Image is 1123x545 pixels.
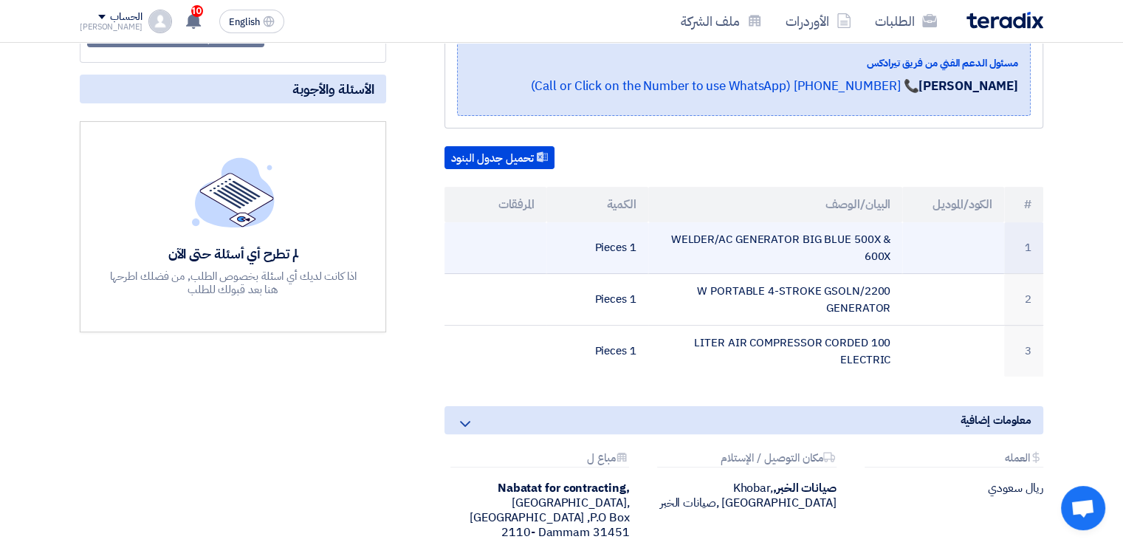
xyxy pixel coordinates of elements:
td: 100 LITER AIR COMPRESSOR CORDED ELECTRIC [648,326,903,377]
img: profile_test.png [148,10,172,33]
td: 1 Pieces [546,326,648,377]
a: الأوردرات [774,4,863,38]
a: 📞 [PHONE_NUMBER] (Call or Click on the Number to use WhatsApp) [530,77,918,95]
th: البيان/الوصف [648,187,903,222]
th: المرفقات [444,187,546,222]
span: معلومات إضافية [960,412,1031,428]
td: WELDER/AC GENERATOR BIG BLUE 500X & 600X [648,222,903,274]
div: الحساب [110,11,142,24]
td: 1 Pieces [546,222,648,274]
div: [GEOGRAPHIC_DATA], [GEOGRAPHIC_DATA] ,P.O Box 2110- Dammam 31451 [444,481,629,540]
td: 3 [1004,326,1043,377]
div: Khobar, [GEOGRAPHIC_DATA] ,صيانات الخبر [651,481,836,510]
button: English [219,10,284,33]
th: الكمية [546,187,648,222]
div: مباع ل [450,452,629,467]
span: 10 [191,5,203,17]
b: Nabatat for contracting, [498,479,630,497]
td: 1 Pieces [546,274,648,326]
strong: [PERSON_NAME] [918,77,1018,95]
span: الأسئلة والأجوبة [292,80,374,97]
div: مسئول الدعم الفني من فريق تيرادكس [475,55,1018,71]
td: 2200/W PORTABLE 4-STROKE GSOLN GENERATOR [648,274,903,326]
div: العمله [865,452,1043,467]
a: الطلبات [863,4,949,38]
img: empty_state_list.svg [192,157,275,227]
div: اذا كانت لديك أي اسئلة بخصوص الطلب, من فضلك اطرحها هنا بعد قبولك للطلب [108,270,359,296]
a: ملف الشركة [669,4,774,38]
b: صيانات الخبر, [773,479,837,497]
div: لم تطرح أي أسئلة حتى الآن [108,245,359,262]
button: تحميل جدول البنود [444,146,554,170]
div: Open chat [1061,486,1105,530]
th: # [1004,187,1043,222]
img: Teradix logo [966,12,1043,29]
div: [PERSON_NAME] [80,23,142,31]
td: 2 [1004,274,1043,326]
th: الكود/الموديل [902,187,1004,222]
div: مكان التوصيل / الإستلام [657,452,836,467]
div: ريال سعودي [859,481,1043,496]
span: English [229,17,260,27]
td: 1 [1004,222,1043,274]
